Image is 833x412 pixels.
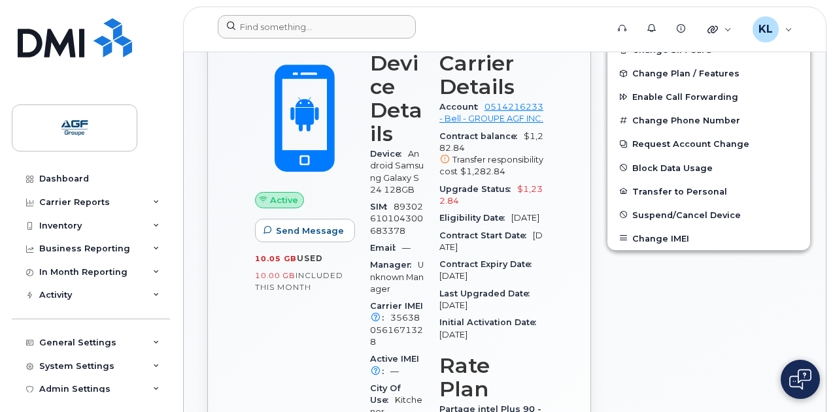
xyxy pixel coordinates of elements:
[402,243,411,253] span: —
[607,203,810,227] button: Suspend/Cancel Device
[439,52,543,99] h3: Carrier Details
[607,180,810,203] button: Transfer to Personal
[370,243,402,253] span: Email
[370,313,423,347] span: 356380561671328
[758,22,773,37] span: KL
[607,108,810,132] button: Change Phone Number
[607,227,810,250] button: Change IMEI
[390,366,399,376] span: —
[743,16,802,42] div: Karine Lavallée
[370,149,424,195] span: Android Samsung Galaxy S24 128GB
[632,210,741,219] span: Suspend/Cancel Device
[698,16,741,42] div: Quicklinks
[511,213,539,223] span: [DATE]
[439,213,511,223] span: Eligibility Date
[607,156,810,180] button: Block Data Usage
[439,317,543,327] span: Initial Activation Date
[439,102,543,123] a: 0514216233 - Bell - GROUPE AGF INC.
[370,202,423,236] span: 89302610104300683378
[439,289,536,298] span: Last Upgraded Date
[370,383,401,405] span: City Of Use
[439,184,517,194] span: Upgrade Status
[370,301,423,323] span: Carrier IMEI
[439,230,543,252] span: [DATE]
[607,132,810,155] button: Request Account Change
[439,230,533,240] span: Contract Start Date
[370,260,418,270] span: Manager
[789,369,811,390] img: Open chat
[632,69,739,78] span: Change Plan / Features
[439,354,543,401] h3: Rate Plan
[370,52,424,146] h3: Device Details
[439,131,543,178] span: $1,282.84
[439,102,484,112] span: Account
[255,219,355,242] button: Send Message
[297,253,323,263] span: used
[370,260,424,294] span: Unknown Manager
[255,254,297,263] span: 10.05 GB
[439,300,467,310] span: [DATE]
[632,92,738,102] span: Enable Call Forwarding
[370,354,419,375] span: Active IMEI
[218,15,416,39] input: Find something...
[439,259,538,269] span: Contract Expiry Date
[439,155,543,176] span: Transfer responsibility cost
[255,271,296,280] span: 10.00 GB
[439,184,543,206] span: $1,232.84
[370,149,408,159] span: Device
[439,271,467,281] span: [DATE]
[370,202,394,212] span: SIM
[607,85,810,108] button: Enable Call Forwarding
[255,270,343,292] span: included this month
[460,166,505,176] span: $1,282.84
[439,330,467,340] span: [DATE]
[270,194,298,206] span: Active
[607,61,810,85] button: Change Plan / Features
[276,225,344,237] span: Send Message
[439,131,524,141] span: Contract balance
